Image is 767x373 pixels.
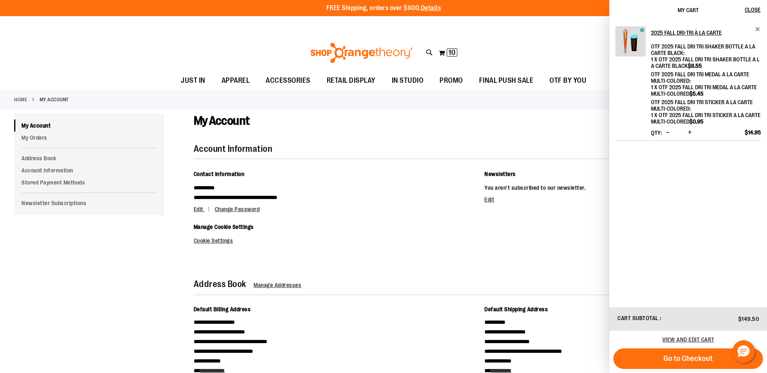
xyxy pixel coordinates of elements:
[541,71,594,90] a: OTF BY YOU
[326,4,441,13] p: FREE Shipping, orders over $600.
[484,183,753,193] p: You aren't subscribed to our newsletter.
[738,316,759,322] span: $149.50
[484,306,548,312] span: Default Shipping Address
[617,315,659,321] span: Cart Subtotal
[194,224,254,230] span: Manage Cookie Settings
[615,26,761,140] li: Product
[651,130,662,136] label: Qty
[14,132,164,144] a: My Orders
[471,71,542,90] a: FINAL PUSH SALE
[448,48,456,57] span: 10
[651,99,759,112] dt: OTF 2025 Fall Dri Tri Sticker A La Carte Multi-Colored
[14,197,164,209] a: Newsletter Subscriptions
[14,176,164,189] a: Stored Payment Methods
[194,171,245,177] span: Contact Information
[14,119,164,132] a: My Account
[484,171,516,177] span: Newsletters
[651,26,750,39] h2: 2025 Fall Dri-Tri à la Carte
[615,26,646,57] img: 2025 Fall Dri-Tri à la Carte
[651,56,760,69] span: 1 x OTF 2025 Fall Dri Tri Shaker Bottle A La Carte Black
[194,237,233,244] a: Cookie Settings
[688,63,702,69] span: $8.55
[662,336,714,343] a: View and edit cart
[651,84,757,97] span: 1 x OTF 2025 Fall Dri Tri Medal A La Carte Multi-Colored
[615,26,646,62] a: 2025 Fall Dri-Tri à la Carte
[651,26,761,39] a: 2025 Fall Dri-Tri à la Carte
[254,282,301,288] a: Manage Addresses
[678,7,699,13] span: My Cart
[181,71,205,90] span: JUST IN
[222,71,250,90] span: APPAREL
[745,6,761,13] span: Close
[266,71,311,90] span: ACCESSORIES
[14,164,164,176] a: Account Information
[194,206,213,212] a: Edit
[439,71,463,90] span: PROMO
[309,43,414,63] img: Shop Orangetheory
[549,71,586,90] span: OTF BY YOU
[14,96,27,103] a: Home
[14,152,164,164] a: Address Book
[663,354,713,363] span: Go to Checkout
[689,90,704,97] span: $5.45
[384,71,432,90] a: IN STUDIO
[431,71,471,90] a: PROMO
[745,129,761,136] span: $14.95
[755,26,761,32] a: Remove item
[613,348,763,369] button: Go to Checkout
[651,43,759,56] dt: OTF 2025 Fall Dri Tri Shaker Bottle A La Carte Black
[479,71,534,90] span: FINAL PUSH SALE
[194,279,246,289] strong: Address Book
[327,71,376,90] span: RETAIL DISPLAY
[194,306,251,312] span: Default Billing Address
[651,112,761,125] span: 1 x OTF 2025 Fall Dri Tri Sticker A La Carte Multi-Colored
[194,114,250,128] span: My Account
[651,71,759,84] dt: OTF 2025 Fall Dri Tri Medal A La Carte Multi-Colored
[664,129,672,137] button: Decrease product quantity
[392,71,424,90] span: IN STUDIO
[40,96,69,103] strong: My Account
[732,340,755,363] button: Hello, have a question? Let’s chat.
[421,4,441,12] a: Details
[319,71,384,90] a: RETAIL DISPLAY
[173,71,213,90] a: JUST IN
[258,71,319,90] a: ACCESSORIES
[689,118,704,125] span: $0.95
[484,196,494,203] a: Edit
[194,206,203,212] span: Edit
[194,144,273,154] strong: Account Information
[686,129,694,137] button: Increase product quantity
[215,206,260,212] a: Change Password
[213,71,258,90] a: APPAREL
